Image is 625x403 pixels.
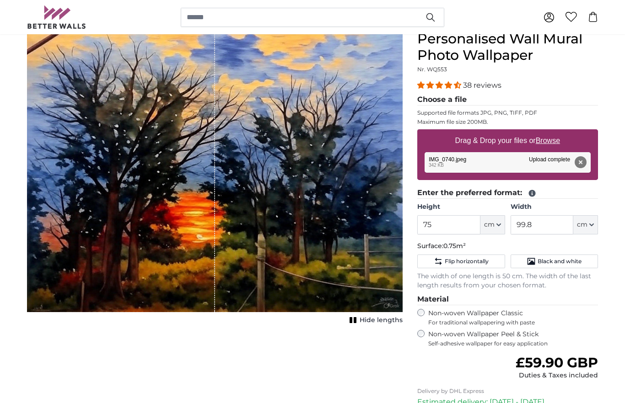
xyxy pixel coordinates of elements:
span: 0.75m² [443,242,466,250]
span: Hide lengths [360,316,403,325]
label: Non-woven Wallpaper Classic [428,309,598,326]
span: Nr. WQ553 [417,66,447,73]
span: Flip horizontally [445,258,489,265]
label: Height [417,202,505,212]
span: 38 reviews [463,81,501,90]
p: The width of one length is 50 cm. The width of the last length results from your chosen format. [417,272,598,290]
p: Maximum file size 200MB. [417,118,598,126]
button: Hide lengths [347,314,403,327]
span: Self-adhesive wallpaper for easy application [428,340,598,347]
p: Surface: [417,242,598,251]
h1: Personalised Wall Mural Photo Wallpaper [417,31,598,64]
button: Black and white [511,255,598,268]
legend: Material [417,294,598,305]
label: Non-woven Wallpaper Peel & Stick [428,330,598,347]
span: cm [484,220,495,229]
span: Black and white [538,258,582,265]
button: Flip horizontally [417,255,505,268]
button: cm [480,215,505,234]
p: Delivery by DHL Express [417,387,598,395]
div: 1 of 1 [27,31,403,327]
div: Duties & Taxes included [516,371,598,380]
label: Width [511,202,598,212]
label: Drag & Drop your files or [452,132,564,150]
img: Betterwalls [27,5,86,29]
span: 4.34 stars [417,81,463,90]
button: cm [573,215,598,234]
span: For traditional wallpapering with paste [428,319,598,326]
span: £59.90 GBP [516,354,598,371]
u: Browse [536,137,560,144]
legend: Enter the preferred format: [417,187,598,199]
legend: Choose a file [417,94,598,106]
span: cm [577,220,587,229]
p: Supported file formats JPG, PNG, TIFF, PDF [417,109,598,117]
